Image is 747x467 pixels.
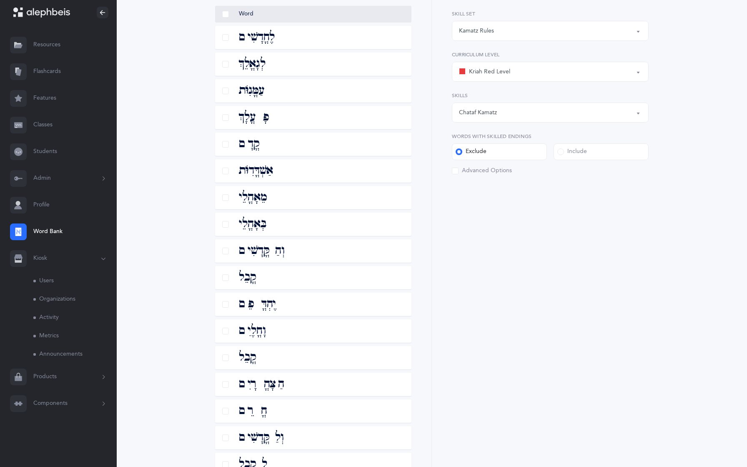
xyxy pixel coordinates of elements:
div: Kamatz Rules [459,27,494,35]
a: Activity [33,309,117,327]
span: יֶהְדֳּפֵם [239,296,276,313]
span: אַשְׁדֳּדִיּוֹת [239,163,273,179]
button: Chataf Kamatz [452,103,649,123]
span: קֳבֵל [239,349,262,366]
span: וָחֳלֶיִם [239,323,263,339]
label: Skill Set [452,10,649,18]
div: Chataf Kamatz [459,108,497,117]
label: Curriculum Level [452,51,649,58]
a: Users [33,272,117,290]
button: Kriah Red Level [452,62,649,82]
span: בְּאָהֳלֵי [239,216,266,233]
label: Words with Skilled Endings [452,133,649,140]
a: Metrics [33,327,117,345]
div: Advanced Options [452,167,512,175]
span: קֳבֵל [239,269,262,286]
span: מֵאָהֳלֵי [239,189,267,206]
span: עַמֳּנִיּוֹת [239,83,272,99]
span: הַצָּהֳרָיִם [239,376,284,393]
span: לְגָאֳלֵךְ [239,56,266,73]
label: Skills [452,92,649,99]
span: חֳרֵם [239,403,267,419]
span: קֳדָם [239,136,265,153]
span: וְהַקֳּדָשִׁים [239,243,282,259]
div: Word [222,10,404,18]
div: Exclude [456,148,486,156]
div: Include [557,148,587,156]
button: Kamatz Rules [452,21,649,41]
a: Announcements [33,345,117,364]
span: לֶחֳדָשִׁים [239,29,275,46]
span: פָעֳלָךְ [239,109,277,126]
a: Organizations [33,290,117,309]
div: Kriah Red Level [459,67,510,77]
span: וְלַקֳּדָשִׁים [239,429,281,446]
